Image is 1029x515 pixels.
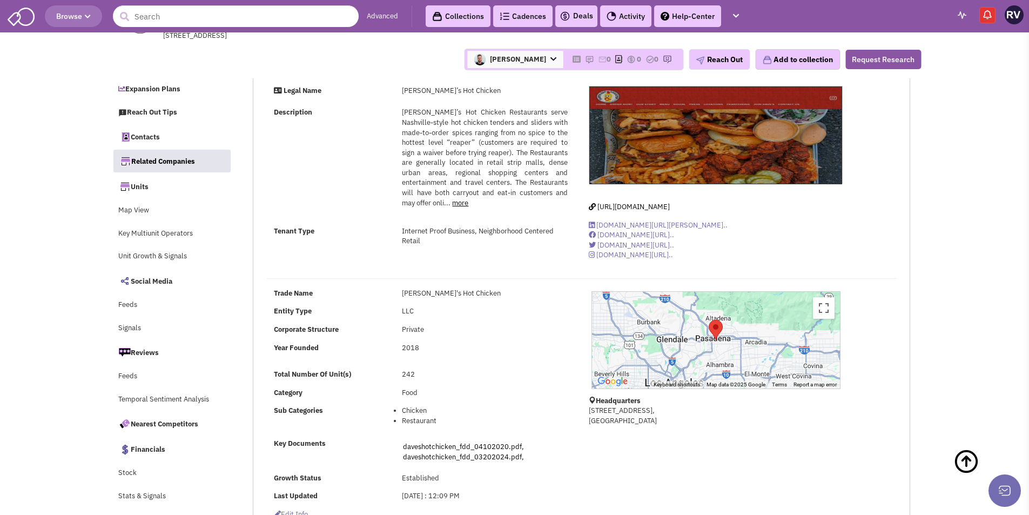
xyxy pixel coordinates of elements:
button: Request Research [845,50,921,69]
b: Growth Status [274,473,321,483]
b: Key Documents [274,439,326,448]
a: daveshotchicken_fdd_04102020.pdf, [403,442,524,451]
div: Dave’s Hot Chicken [709,320,723,340]
span: Map data ©2025 Google [707,382,765,387]
span: [DOMAIN_NAME][URL].. [597,230,674,239]
a: Stats & Signals [113,486,231,507]
a: Report a map error [793,382,837,387]
img: research-icon.png [663,55,671,64]
a: Nearest Competitors [113,412,231,435]
span: [PERSON_NAME]’s Hot Chicken Restaurants serve Nashville-style hot chicken tenders and sliders wit... [402,108,567,207]
img: icon-note.png [585,55,594,64]
span: [DOMAIN_NAME][URL].. [596,250,673,259]
a: Feeds [113,366,231,387]
div: [STREET_ADDRESS] [163,31,445,41]
img: SmartAdmin [8,5,35,26]
a: [DOMAIN_NAME][URL][PERSON_NAME].. [589,220,728,230]
div: 242 [395,370,574,380]
strong: Legal Name [284,86,321,95]
img: SKco51MQXUmlAEIL9NZ91A.png [474,53,486,65]
span: Browse [56,11,91,21]
b: Category [274,388,302,397]
div: LLC [395,306,574,317]
a: [DOMAIN_NAME][URL].. [589,240,674,250]
a: Expansion Plans [113,79,231,100]
a: daveshotchicken_fdd_03202024.pdf, [403,452,524,462]
li: Chicken [402,406,567,416]
a: more [452,198,468,208]
img: Dave’s Hot Chicken [589,86,842,184]
img: icon-dealamount.png [627,55,635,64]
b: Year Founded [274,343,319,352]
a: Map View [113,200,231,221]
a: Social Media [113,270,231,292]
a: Back To Top [953,438,1007,508]
a: [URL][DOMAIN_NAME] [589,202,670,211]
li: Restaurant [402,416,567,426]
span: 0 [607,55,611,64]
a: [DOMAIN_NAME][URL].. [589,250,673,259]
div: Established [395,473,574,484]
span: 0 [654,55,658,64]
img: icon-email-active-16.png [598,55,607,64]
img: Cadences_logo.png [500,12,509,20]
div: [PERSON_NAME]’s Hot Chicken [395,86,574,96]
span: 0 [637,55,641,64]
a: Signals [113,318,231,339]
a: Related Companies [113,150,231,172]
span: [DOMAIN_NAME][URL][PERSON_NAME].. [596,220,728,230]
div: Private [395,325,574,335]
strong: Tenant Type [274,226,314,236]
div: Food [395,388,574,398]
div: 2018 [395,343,574,353]
a: Contacts [113,125,231,148]
a: Stock [113,463,231,484]
a: Cadences [493,5,553,27]
a: Open this area in Google Maps (opens a new window) [595,374,630,389]
img: plane.png [696,56,704,65]
span: [DOMAIN_NAME][URL].. [597,240,674,250]
a: Temporal Sentiment Analysis [113,390,231,410]
b: Trade Name [274,289,313,298]
a: Unit Growth & Signals [113,246,231,267]
img: icon-collection-lavender-black.svg [432,11,442,22]
a: Advanced [367,11,398,22]
a: Key Multiunit Operators [113,224,231,244]
a: Deals [560,10,593,23]
span: [PERSON_NAME] [467,51,563,68]
img: TaskCount.png [645,55,654,64]
button: Reach Out [689,49,750,70]
b: Sub Categories [274,406,323,415]
button: Add to collection [755,49,840,70]
b: Total Number Of Unit(s) [274,370,351,379]
img: Google [595,374,630,389]
img: icon-collection-lavender.png [762,55,772,65]
strong: Description [274,108,312,117]
div: Internet Proof Business, Neighborhood Centered Retail [395,226,574,246]
div: [PERSON_NAME]'s Hot Chicken [395,289,574,299]
button: Keyboard shortcuts [654,381,700,389]
a: Terms (opens in new tab) [772,382,787,387]
a: Help-Center [654,5,721,27]
img: icon-deals.svg [560,10,570,23]
b: Corporate Structure [274,325,339,334]
a: Feeds [113,295,231,316]
div: [DATE] : 12:09 PM [395,491,574,501]
b: Entity Type [274,306,312,316]
button: Browse [45,5,102,27]
b: Last Updated [274,491,318,500]
a: Reviews [113,341,231,364]
img: Robin Velan [1005,5,1024,24]
a: Units [113,175,231,198]
button: Toggle fullscreen view [813,297,835,319]
p: [STREET_ADDRESS], [GEOGRAPHIC_DATA] [589,406,843,426]
img: Activity.png [607,11,616,21]
img: help.png [661,12,669,21]
span: [URL][DOMAIN_NAME] [597,202,670,211]
input: Search [113,5,359,27]
a: Financials [113,438,231,460]
a: Activity [600,5,651,27]
a: Collections [426,5,490,27]
a: [DOMAIN_NAME][URL].. [589,230,674,239]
